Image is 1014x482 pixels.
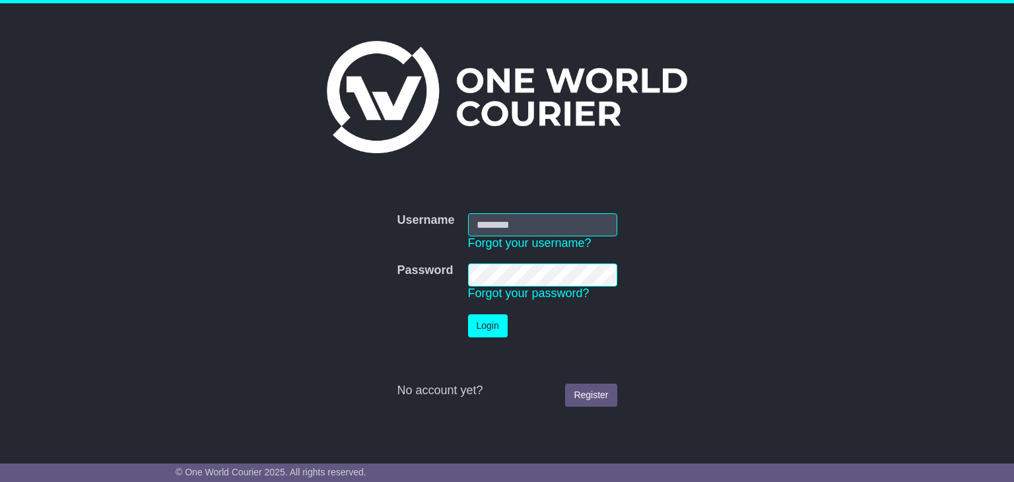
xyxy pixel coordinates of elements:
[397,384,617,398] div: No account yet?
[327,41,687,153] img: One World
[176,467,366,477] span: © One World Courier 2025. All rights reserved.
[468,236,591,250] a: Forgot your username?
[565,384,617,407] a: Register
[397,213,454,228] label: Username
[468,287,590,300] a: Forgot your password?
[468,314,508,337] button: Login
[397,263,453,278] label: Password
